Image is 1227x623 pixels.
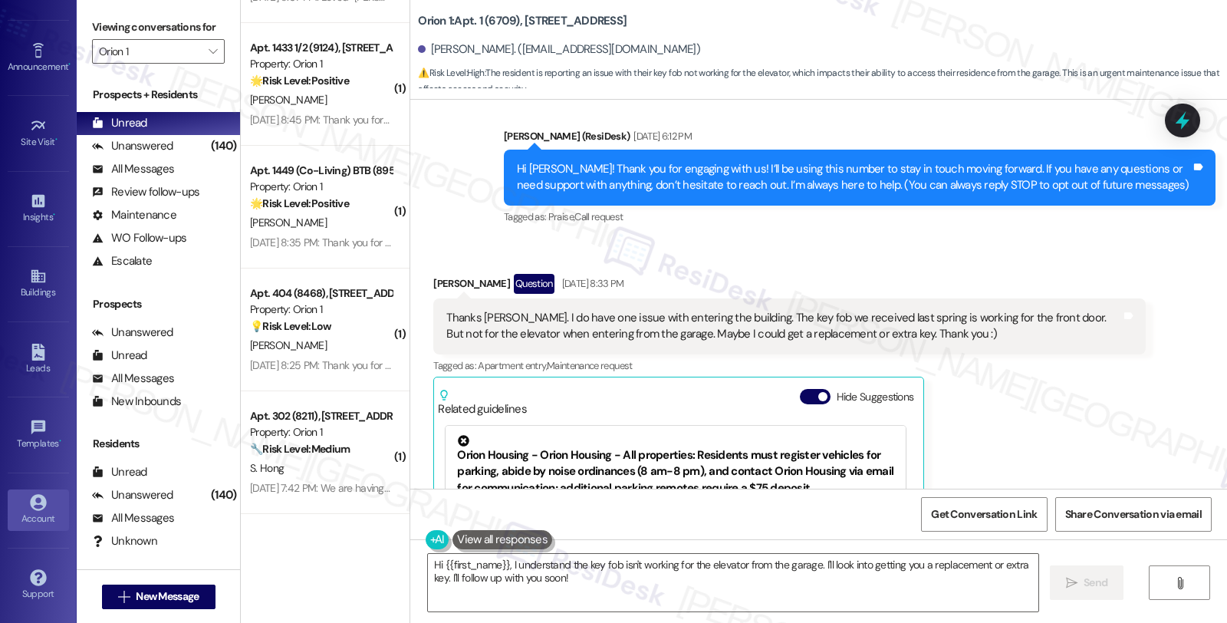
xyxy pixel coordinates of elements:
div: WO Follow-ups [92,230,186,246]
div: [DATE] 7:42 PM: We are having a few issue. 1. Garbage There is no way to put it out. 2. Parking W... [250,481,968,495]
strong: 🔧 Risk Level: Medium [250,442,350,456]
a: Insights • [8,188,69,229]
button: Share Conversation via email [1055,497,1212,532]
strong: 🌟 Risk Level: Positive [250,196,349,210]
div: Tagged as: [504,206,1215,228]
span: [PERSON_NAME] [250,216,327,229]
span: Praise , [548,210,574,223]
i:  [1174,577,1186,589]
div: Unanswered [92,487,173,503]
div: Unread [92,115,147,131]
strong: ⚠️ Risk Level: High [418,67,484,79]
div: [DATE] 8:35 PM: Thank you for your message. Our offices are currently closed, but we will contact... [250,236,1179,249]
div: (140) [207,134,240,158]
i:  [118,591,130,603]
div: [PERSON_NAME] (ResiDesk) [504,128,1215,150]
span: Share Conversation via email [1065,506,1202,522]
a: Buildings [8,263,69,305]
div: [DATE] 8:45 PM: Thank you for your message. Our offices are currently closed, but we will contact... [250,113,1180,127]
div: [DATE] 8:25 PM: Thank you for your message. Our offices are currently closed, but we will contact... [250,358,1179,372]
a: Account [8,489,69,531]
div: Apt. 1449 (Co-Living) BTB (8959), [STREET_ADDRESS] [250,163,392,179]
span: • [53,209,55,220]
button: New Message [102,585,215,609]
span: Apartment entry , [478,359,547,372]
label: Hide Suggestions [837,389,914,405]
a: Support [8,565,69,606]
div: Unread [92,464,147,480]
div: New Inbounds [92,394,181,410]
button: Get Conversation Link [921,497,1047,532]
span: Maintenance request [547,359,633,372]
span: • [55,134,58,145]
div: [DATE] 8:33 PM [558,275,624,292]
span: Send [1084,575,1107,591]
div: Prospects [77,296,240,312]
span: • [59,436,61,447]
div: Unanswered [92,138,173,154]
a: Site Visit • [8,113,69,154]
span: [PERSON_NAME] [250,338,327,352]
div: Residents [77,436,240,452]
i:  [209,45,217,58]
span: S. Hong [250,461,284,475]
div: Apt. 302 (8211), [STREET_ADDRESS] [250,408,392,424]
span: [PERSON_NAME] [250,93,327,107]
div: Property: Orion 1 [250,179,392,195]
div: Unanswered [92,325,173,341]
label: Viewing conversations for [92,15,225,39]
span: : The resident is reporting an issue with their key fob not working for the elevator, which impac... [418,65,1227,98]
div: Apt. 1433 1/2 (9124), [STREET_ADDRESS] [250,40,392,56]
div: [DATE] 6:12 PM [630,128,692,144]
i:  [1066,577,1077,589]
div: Unknown [92,533,157,549]
span: New Message [136,588,199,605]
strong: 🌟 Risk Level: Positive [250,74,349,87]
div: Thanks [PERSON_NAME]. I do have one issue with entering the building. The key fob we received las... [446,310,1120,343]
div: Orion Housing - Orion Housing - All properties: Residents must register vehicles for parking, abi... [457,435,894,496]
div: Apt. 404 (8468), [STREET_ADDRESS] [250,285,392,302]
div: Hi [PERSON_NAME]! Thank you for engaging with us! I’ll be using this number to stay in touch movi... [517,161,1191,194]
div: Maintenance [92,207,176,223]
div: All Messages [92,371,174,387]
a: Templates • [8,414,69,456]
div: Property: Orion 1 [250,302,392,318]
span: Call request [574,210,623,223]
div: Review follow-ups [92,184,199,200]
div: All Messages [92,510,174,526]
div: All Messages [92,161,174,177]
span: • [68,59,71,70]
div: Related guidelines [438,389,527,417]
div: Unread [92,348,147,364]
input: All communities [99,39,200,64]
div: Property: Orion 1 [250,56,392,72]
div: Escalate [92,253,152,269]
div: [PERSON_NAME]. ([EMAIL_ADDRESS][DOMAIN_NAME]) [418,41,700,58]
button: Send [1050,565,1124,600]
a: Leads [8,339,69,381]
div: Tagged as: [433,354,1145,377]
textarea: Hi {{first_name}}, I understand the key fob isn't working for the elevator from the garage. I'll ... [428,554,1038,611]
div: [PERSON_NAME] [433,274,1145,298]
div: Question [514,274,554,293]
div: Prospects + Residents [77,87,240,103]
span: Get Conversation Link [931,506,1037,522]
strong: 💡 Risk Level: Low [250,319,331,333]
div: (140) [207,483,240,507]
b: Orion 1: Apt. 1 (6709), [STREET_ADDRESS] [418,13,627,29]
div: Property: Orion 1 [250,424,392,440]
